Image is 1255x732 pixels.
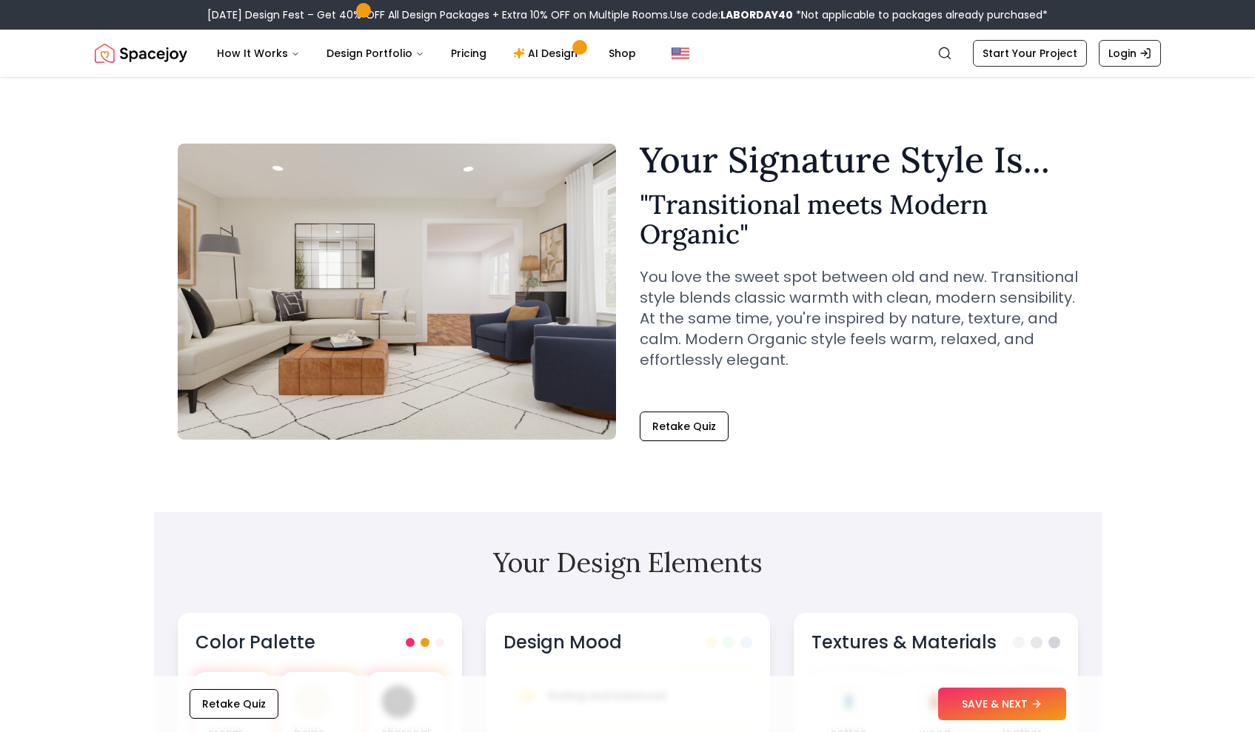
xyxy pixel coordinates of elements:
[178,548,1078,577] h2: Your Design Elements
[315,38,436,68] button: Design Portfolio
[439,38,498,68] a: Pricing
[720,7,793,22] b: LABORDAY40
[501,38,594,68] a: AI Design
[205,38,312,68] button: How It Works
[672,44,689,62] img: United States
[938,688,1066,720] button: SAVE & NEXT
[793,7,1048,22] span: *Not applicable to packages already purchased*
[640,412,729,441] button: Retake Quiz
[205,38,648,68] nav: Main
[640,266,1078,370] p: You love the sweet spot between old and new. Transitional style blends classic warmth with clean,...
[178,144,616,440] img: Transitional meets Modern Organic Style Example
[811,631,997,654] h3: Textures & Materials
[95,38,187,68] a: Spacejoy
[640,142,1078,178] h1: Your Signature Style Is...
[1099,40,1161,67] a: Login
[503,631,622,654] h3: Design Mood
[95,30,1161,77] nav: Global
[95,38,187,68] img: Spacejoy Logo
[670,7,793,22] span: Use code:
[195,631,315,654] h3: Color Palette
[207,7,1048,22] div: [DATE] Design Fest – Get 40% OFF All Design Packages + Extra 10% OFF on Multiple Rooms.
[640,189,1078,249] h2: " Transitional meets Modern Organic "
[597,38,648,68] a: Shop
[190,689,278,719] button: Retake Quiz
[973,40,1087,67] a: Start Your Project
